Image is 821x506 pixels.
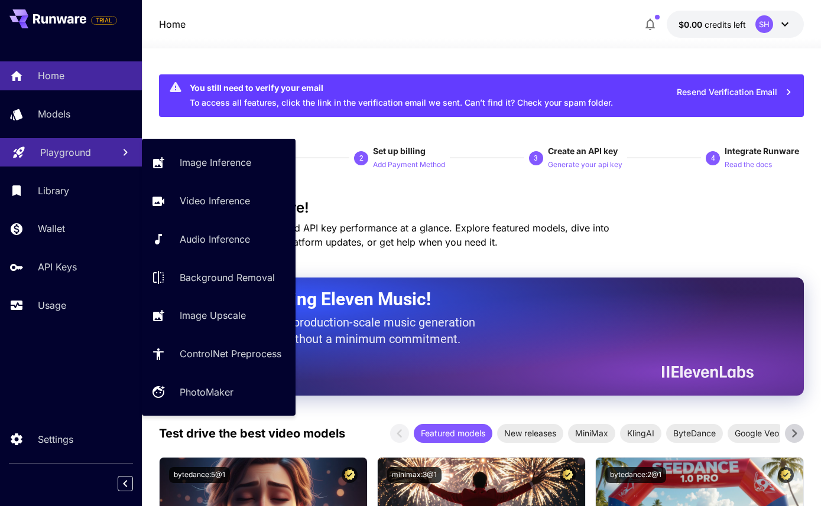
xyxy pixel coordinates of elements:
[159,17,186,31] nav: breadcrumb
[670,80,799,105] button: Resend Verification Email
[38,432,73,446] p: Settings
[180,194,250,208] p: Video Inference
[38,260,77,274] p: API Keys
[159,425,345,442] p: Test drive the best video models
[142,339,296,368] a: ControlNet Preprocess
[180,232,250,246] p: Audio Inference
[126,473,142,494] div: Collapse sidebar
[38,221,65,236] p: Wallet
[373,159,445,171] p: Add Payment Method
[180,347,281,361] p: ControlNet Preprocess
[190,81,613,94] div: You still need to verify your email
[666,427,723,439] span: ByteDance
[159,200,804,216] h3: Welcome to Runware!
[91,13,117,27] span: Add your payment card to enable full platform functionality.
[142,301,296,330] a: Image Upscale
[548,146,618,156] span: Create an API key
[725,159,772,171] p: Read the docs
[679,18,746,31] div: $0.00
[497,427,563,439] span: New releases
[679,19,705,30] span: $0.00
[92,16,116,25] span: TRIAL
[142,263,296,292] a: Background Removal
[142,225,296,254] a: Audio Inference
[38,298,66,312] p: Usage
[169,467,230,483] button: bytedance:5@1
[180,270,275,285] p: Background Removal
[142,187,296,216] a: Video Inference
[605,467,666,483] button: bytedance:2@1
[342,467,358,483] button: Certified Model – Vetted for best performance and includes a commercial license.
[725,146,799,156] span: Integrate Runware
[548,159,622,171] p: Generate your api key
[414,427,492,439] span: Featured models
[705,19,746,30] span: credits left
[387,467,442,483] button: minimax:3@1
[359,153,364,164] p: 2
[180,155,251,169] p: Image Inference
[142,148,296,177] a: Image Inference
[189,288,745,311] h2: Now Supporting Eleven Music!
[38,68,64,83] p: Home
[118,476,133,491] button: Collapse sidebar
[534,153,538,164] p: 3
[667,11,804,38] button: $0.00
[560,467,576,483] button: Certified Model – Vetted for best performance and includes a commercial license.
[373,146,426,156] span: Set up billing
[728,427,786,439] span: Google Veo
[711,153,715,164] p: 4
[159,17,186,31] p: Home
[190,78,613,113] div: To access all features, click the link in the verification email we sent. Can’t find it? Check yo...
[620,427,661,439] span: KlingAI
[40,145,91,159] p: Playground
[189,314,484,347] p: The only way to get production-scale music generation from Eleven Labs without a minimum commitment.
[180,385,233,399] p: PhotoMaker
[38,107,70,121] p: Models
[180,308,246,322] p: Image Upscale
[568,427,615,439] span: MiniMax
[778,467,794,483] button: Certified Model – Vetted for best performance and includes a commercial license.
[159,222,609,248] span: Check out your usage stats and API key performance at a glance. Explore featured models, dive int...
[755,15,773,33] div: SH
[38,184,69,198] p: Library
[142,378,296,407] a: PhotoMaker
